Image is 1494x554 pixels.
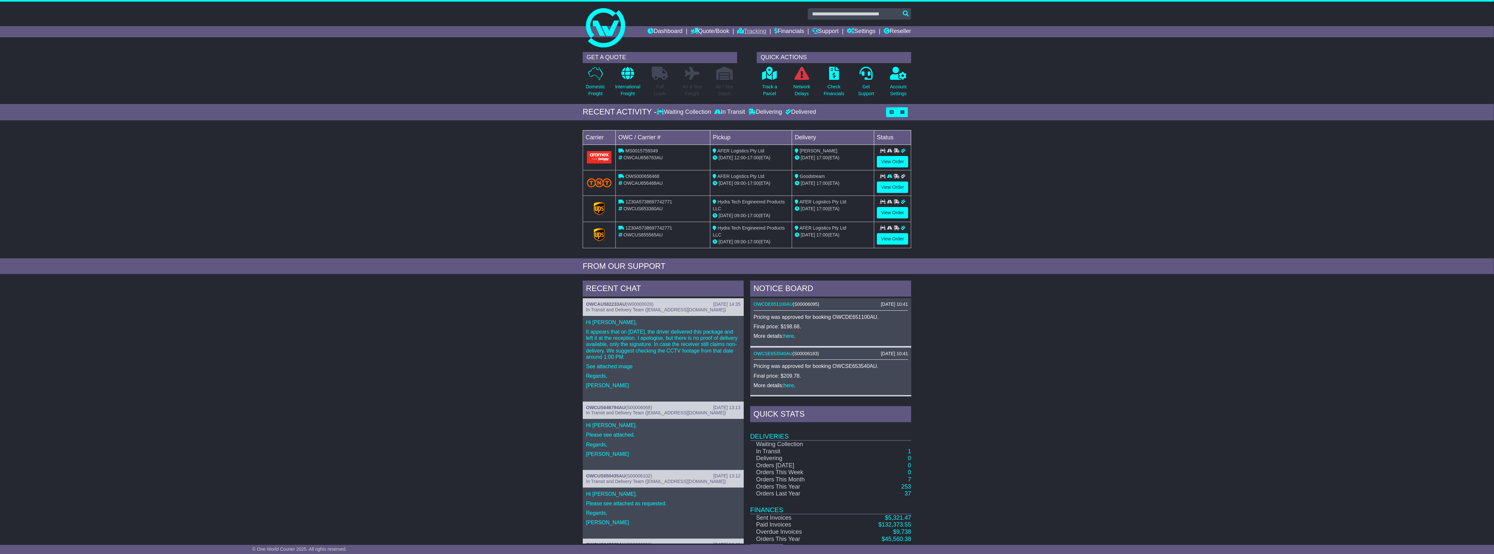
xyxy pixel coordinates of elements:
div: - (ETA) [713,212,790,219]
img: GetCarrierServiceLogo [594,228,605,241]
td: Orders This Month [750,476,845,483]
span: OWCAU656468AU [624,181,663,186]
span: W00000028 [627,302,652,307]
p: International Freight [615,83,640,97]
p: Check Financials [824,83,845,97]
a: 253 [901,483,911,490]
span: 17:00 [816,232,828,237]
div: ( ) [586,302,740,307]
a: Financials [774,26,804,37]
td: Orders Last Year [750,490,845,497]
a: OWCUS650435AU [586,473,626,478]
span: S00006095 [794,302,818,307]
a: $9,738 [893,528,911,535]
a: 0 [908,469,911,476]
span: 12:00 [735,155,746,160]
a: Settings [847,26,876,37]
span: [DATE] [801,206,815,211]
span: 09:00 [735,213,746,218]
a: AccountSettings [890,66,907,101]
a: OWCAU582233AU [586,302,626,307]
a: here [784,333,794,339]
td: Orders This Year [750,483,845,491]
p: Please see attached. [586,432,740,438]
span: [DATE] [719,239,733,244]
span: S00006068 [627,405,650,410]
a: NetworkDelays [793,66,810,101]
a: Support [812,26,839,37]
p: [PERSON_NAME] [586,519,740,526]
p: Air / Sea Depot [716,83,733,97]
td: Carrier [583,130,616,145]
p: It appears that on [DATE], the driver delivered this package and left it at the reception. I apol... [586,329,740,360]
span: © One World Courier 2025. All rights reserved. [252,546,347,552]
div: [DATE] 13:12 [713,473,740,479]
a: 0 [908,462,911,469]
p: More details: . [754,382,908,389]
p: Regards, [586,510,740,516]
span: OWS000656468 [626,174,660,179]
td: Paid Invoices [750,521,845,528]
span: 17:00 [816,206,828,211]
p: Hi [PERSON_NAME], [586,422,740,428]
span: [DATE] [801,155,815,160]
div: [DATE] 10:41 [881,351,908,356]
td: Sent Invoices [750,514,845,522]
p: Air & Sea Freight [683,83,702,97]
a: $5,321.47 [885,514,911,521]
img: TNT_Domestic.png [587,178,612,187]
span: 1Z30A5738697742771 [626,199,672,204]
a: View Order [877,207,908,218]
a: Reseller [884,26,911,37]
td: Orders This Week [750,469,845,476]
p: Hi [PERSON_NAME], [586,491,740,497]
p: Regards, [586,373,740,379]
div: - (ETA) [713,154,790,161]
p: [PERSON_NAME] [586,382,740,389]
td: Delivering [750,455,845,462]
div: Waiting Collection [657,109,713,116]
a: DomesticFreight [586,66,605,101]
span: In Transit and Delivery Team ([EMAIL_ADDRESS][DOMAIN_NAME]) [586,410,726,415]
p: Domestic Freight [586,83,605,97]
a: Tracking [738,26,766,37]
div: (ETA) [795,232,871,238]
a: OWCDE651100AU [754,302,793,307]
span: 5,321.47 [888,514,911,521]
span: S00006183 [794,351,818,356]
span: 17:00 [747,213,759,218]
div: - (ETA) [713,238,790,245]
span: [DATE] [719,155,733,160]
div: Delivered [784,109,816,116]
span: S00006102 [627,473,650,478]
span: 17:00 [747,239,759,244]
span: Goodstream [800,174,825,179]
span: [DATE] [719,213,733,218]
span: 09:00 [735,239,746,244]
span: MS0015759349 [626,148,658,153]
span: AFER Logistics Pty Ltd [718,148,764,153]
p: Pricing was approved for booking OWCSE653540AU. [754,363,908,369]
span: 9,738 [897,528,911,535]
span: 45,560.38 [885,536,911,542]
span: 1Z30A5738697742771 [626,225,672,231]
span: Hydra Tech Engineered Products LLC [713,225,785,237]
td: Finances [750,497,911,514]
div: ( ) [754,351,908,356]
div: ( ) [754,302,908,307]
span: OWCUS655565AU [624,232,663,237]
td: Status [874,130,911,145]
span: AFER Logistics Pty Ltd [718,174,764,179]
div: - (ETA) [713,180,790,187]
div: (ETA) [795,154,871,161]
span: S00006091 [627,542,650,547]
span: [DATE] [801,232,815,237]
div: GET A QUOTE [583,52,737,63]
span: AFER Logistics Pty Ltd [800,225,846,231]
p: Get Support [858,83,874,97]
div: ( ) [586,473,740,479]
a: OWCSE653540AU [754,351,792,356]
td: Orders [DATE] [750,462,845,469]
span: [PERSON_NAME] [800,148,837,153]
div: QUICK ACTIONS [757,52,911,63]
